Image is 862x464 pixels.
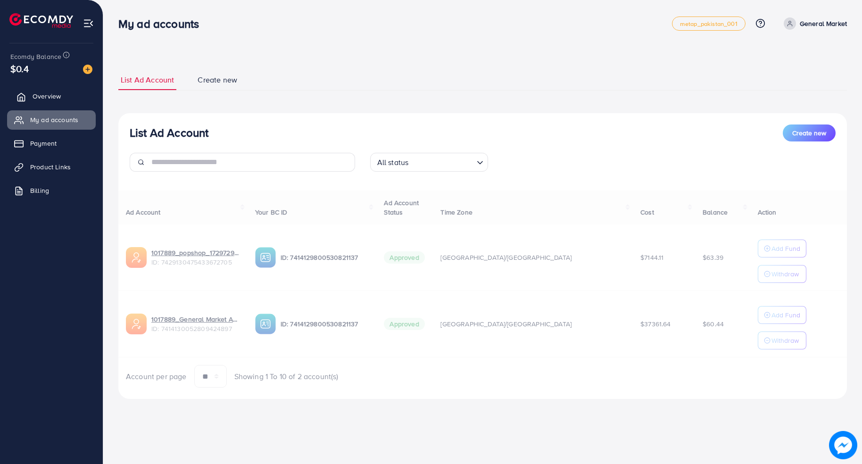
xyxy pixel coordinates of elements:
span: metap_pakistan_001 [680,21,738,27]
button: Create new [783,124,836,141]
img: menu [83,18,94,29]
h3: My ad accounts [118,17,207,31]
img: image [83,65,92,74]
span: Billing [30,186,49,195]
a: Overview [7,87,96,106]
input: Search for option [411,154,472,169]
a: Billing [7,181,96,200]
span: Create new [792,128,826,138]
a: My ad accounts [7,110,96,129]
h3: List Ad Account [130,126,208,140]
a: Payment [7,134,96,153]
span: All status [375,156,411,169]
span: Ecomdy Balance [10,52,61,61]
span: $0.4 [10,62,29,75]
span: List Ad Account [121,75,174,85]
img: image [831,433,855,457]
a: Product Links [7,157,96,176]
div: Search for option [370,153,488,172]
a: metap_pakistan_001 [672,17,746,31]
span: Overview [33,91,61,101]
span: Payment [30,139,57,148]
p: General Market [800,18,847,29]
span: Create new [198,75,237,85]
span: My ad accounts [30,115,78,124]
a: General Market [780,17,847,30]
span: Product Links [30,162,71,172]
img: logo [9,13,73,28]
